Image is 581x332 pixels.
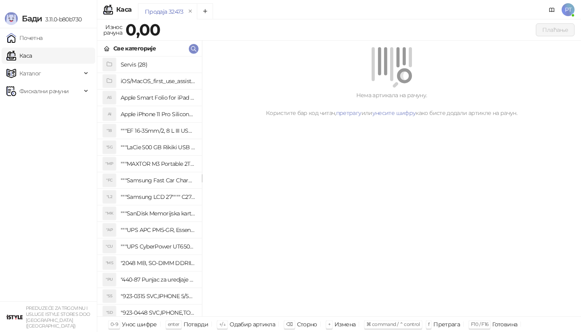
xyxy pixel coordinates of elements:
[103,306,116,319] div: "SD
[121,290,195,303] h4: "923-0315 SVC,IPHONE 5/5S BATTERY REMOVAL TRAY Držač za iPhone sa kojim se otvara display
[197,3,213,19] button: Add tab
[336,109,362,117] a: претрагу
[121,174,195,187] h4: """Samsung Fast Car Charge Adapter, brzi auto punja_, boja crna"""
[111,321,118,327] span: 0-9
[297,319,317,330] div: Сторно
[121,207,195,220] h4: """SanDisk Memorijska kartica 256GB microSDXC sa SD adapterom SDSQXA1-256G-GN6MA - Extreme PLUS, ...
[103,257,116,269] div: "MS
[536,23,575,36] button: Плаћање
[102,22,124,38] div: Износ рачуна
[103,108,116,121] div: AI
[545,3,558,16] a: Документација
[22,14,42,23] span: Бади
[121,141,195,154] h4: """LaCie 500 GB Rikiki USB 3.0 / Ultra Compact & Resistant aluminum / USB 3.0 / 2.5"""""""
[5,12,18,25] img: Logo
[113,44,156,53] div: Све категорије
[121,91,195,104] h4: Apple Smart Folio for iPad mini (A17 Pro) - Sage
[103,207,116,220] div: "MK
[103,91,116,104] div: AS
[6,48,32,64] a: Каса
[97,56,202,316] div: grid
[185,8,196,15] button: remove
[184,319,209,330] div: Потврди
[6,30,43,46] a: Почетна
[121,223,195,236] h4: """UPS APC PM5-GR, Essential Surge Arrest,5 utic_nica"""
[125,20,160,40] strong: 0,00
[121,190,195,203] h4: """Samsung LCD 27"""" C27F390FHUXEN"""
[19,83,69,99] span: Фискални рачуни
[372,109,416,117] a: унесите шифру
[103,124,116,137] div: "18
[471,321,488,327] span: F10 / F16
[145,7,184,16] div: Продаја 32473
[428,321,429,327] span: f
[219,321,226,327] span: ↑/↓
[328,321,330,327] span: +
[121,58,195,71] h4: Servis (28)
[433,319,460,330] div: Претрага
[562,3,575,16] span: PT
[103,273,116,286] div: "PU
[103,223,116,236] div: "AP
[103,141,116,154] div: "5G
[103,157,116,170] div: "MP
[121,124,195,137] h4: """EF 16-35mm/2, 8 L III USM"""
[103,174,116,187] div: "FC
[230,319,275,330] div: Одабир артикла
[212,91,571,117] div: Нема артикала на рачуну. Користите бар код читач, или како бисте додали артикле на рачун.
[121,257,195,269] h4: "2048 MB, SO-DIMM DDRII, 667 MHz, Napajanje 1,8 0,1 V, Latencija CL5"
[103,240,116,253] div: "CU
[121,240,195,253] h4: """UPS CyberPower UT650EG, 650VA/360W , line-int., s_uko, desktop"""
[103,190,116,203] div: "L2
[121,157,195,170] h4: """MAXTOR M3 Portable 2TB 2.5"""" crni eksterni hard disk HX-M201TCB/GM"""
[19,65,41,81] span: Каталог
[6,309,23,325] img: 64x64-companyLogo-77b92cf4-9946-4f36-9751-bf7bb5fd2c7d.png
[121,306,195,319] h4: "923-0448 SVC,IPHONE,TOURQUE DRIVER KIT .65KGF- CM Šrafciger "
[168,321,180,327] span: enter
[121,108,195,121] h4: Apple iPhone 11 Pro Silicone Case - Black
[42,16,82,23] span: 3.11.0-b80b730
[122,319,157,330] div: Унос шифре
[334,319,355,330] div: Измена
[366,321,420,327] span: ⌘ command / ⌃ control
[492,319,517,330] div: Готовина
[26,305,90,329] small: PREDUZEĆE ZA TRGOVINU I USLUGE ISTYLE STORES DOO [GEOGRAPHIC_DATA] ([GEOGRAPHIC_DATA])
[121,273,195,286] h4: "440-87 Punjac za uredjaje sa micro USB portom 4/1, Stand."
[121,75,195,88] h4: iOS/MacOS_first_use_assistance (4)
[103,290,116,303] div: "S5
[116,6,132,13] div: Каса
[286,321,293,327] span: ⌫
